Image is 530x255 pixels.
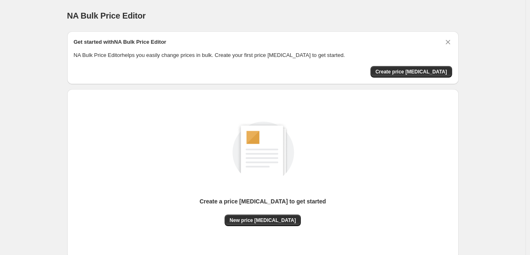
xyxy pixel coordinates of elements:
[225,215,301,226] button: New price [MEDICAL_DATA]
[230,217,296,224] span: New price [MEDICAL_DATA]
[444,38,452,46] button: Dismiss card
[74,38,167,46] h2: Get started with NA Bulk Price Editor
[67,11,146,20] span: NA Bulk Price Editor
[74,51,452,59] p: NA Bulk Price Editor helps you easily change prices in bulk. Create your first price [MEDICAL_DAT...
[199,197,326,205] p: Create a price [MEDICAL_DATA] to get started
[371,66,452,78] button: Create price change job
[375,68,447,75] span: Create price [MEDICAL_DATA]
